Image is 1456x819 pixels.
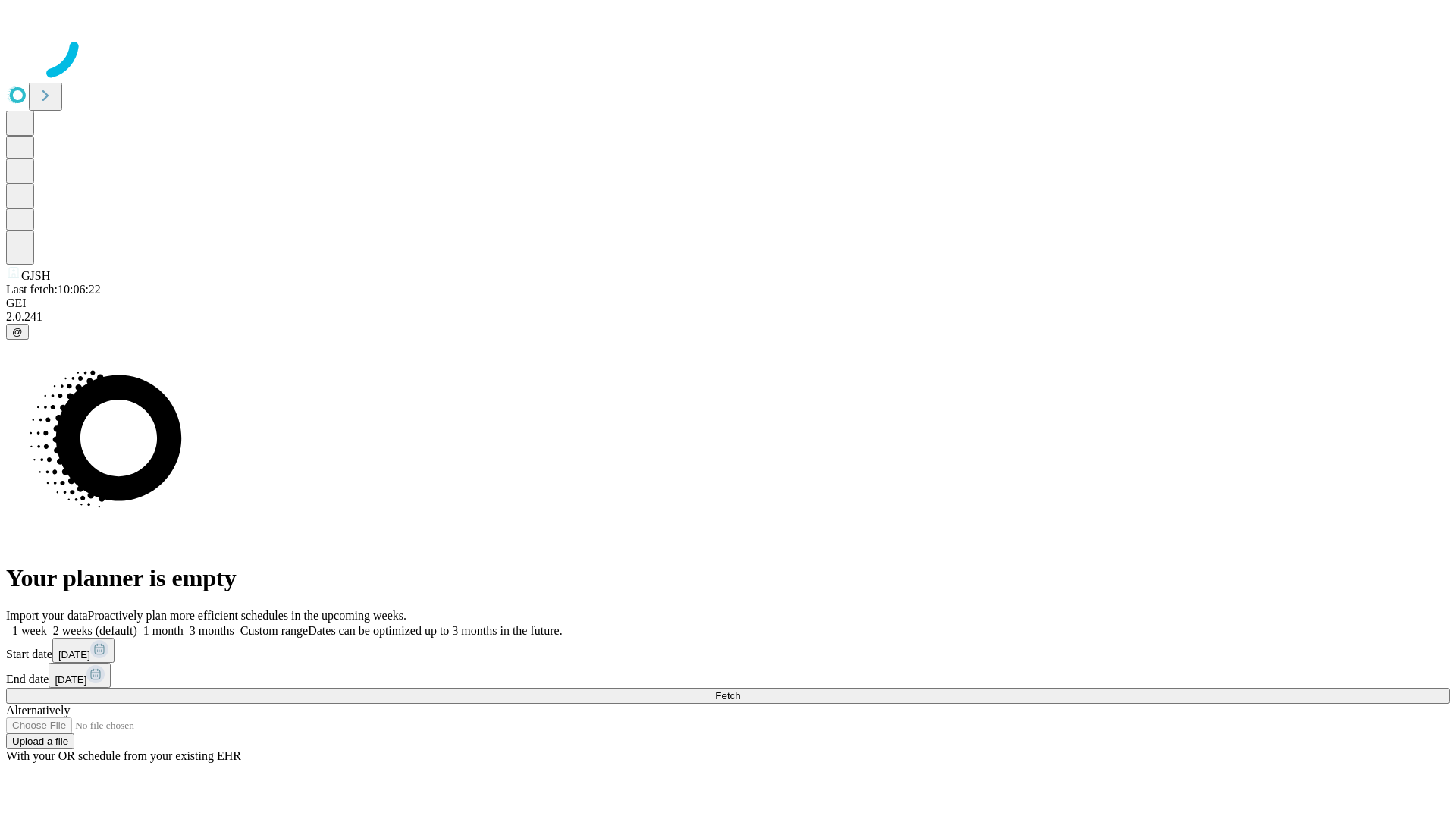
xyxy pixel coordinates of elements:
[6,749,241,762] span: With your OR schedule from your existing EHR
[6,663,1450,688] div: End date
[190,624,234,637] span: 3 months
[52,638,115,663] button: [DATE]
[55,674,86,686] span: [DATE]
[6,609,88,622] span: Import your data
[49,663,111,688] button: [DATE]
[12,624,47,637] span: 1 week
[143,624,184,637] span: 1 month
[88,609,406,622] span: Proactively plan more efficient schedules in the upcoming weeks.
[6,564,1450,592] h1: Your planner is empty
[6,688,1450,704] button: Fetch
[6,297,1450,310] div: GEI
[6,324,29,340] button: @
[6,283,101,296] span: Last fetch: 10:06:22
[308,624,562,637] span: Dates can be optimized up to 3 months in the future.
[6,310,1450,324] div: 2.0.241
[58,649,90,661] span: [DATE]
[715,690,740,701] span: Fetch
[6,733,74,749] button: Upload a file
[21,269,50,282] span: GJSH
[12,326,23,337] span: @
[6,638,1450,663] div: Start date
[6,704,70,717] span: Alternatively
[240,624,308,637] span: Custom range
[53,624,137,637] span: 2 weeks (default)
